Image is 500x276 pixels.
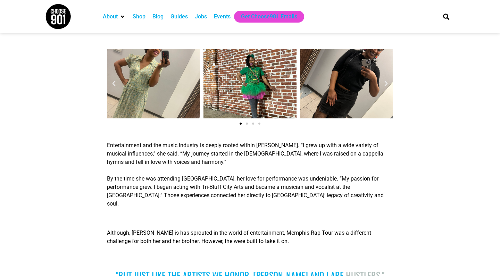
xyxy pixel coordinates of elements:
[246,123,248,125] span: Go to slide 2
[103,12,118,21] a: About
[241,12,297,21] a: Get Choose901 Emails
[383,80,390,87] div: Next slide
[203,49,297,118] div: Taylor Barksdale
[300,49,393,118] div: 3 / 4
[107,141,393,166] p: Entertainment and the music industry is deeply rooted within [PERSON_NAME]. “I grew up with a wid...
[107,175,393,208] p: By the time she was attending [GEOGRAPHIC_DATA], her love for performance was undeniable. “My pas...
[107,49,200,118] div: Taylor Barksdale
[170,12,188,21] a: Guides
[258,123,260,125] span: Go to slide 4
[252,123,254,125] span: Go to slide 3
[133,12,145,21] a: Shop
[152,12,164,21] a: Blog
[300,49,393,118] div: Taylor Barksdale
[195,12,207,21] a: Jobs
[240,123,242,125] span: Go to slide 1
[107,49,393,129] div: Slides
[99,11,129,23] div: About
[214,12,231,21] a: Events
[203,49,297,118] div: 2 / 4
[99,11,431,23] nav: Main nav
[110,80,117,87] div: Previous slide
[107,49,200,118] div: 1 / 4
[441,11,452,22] div: Search
[107,229,393,245] p: Although, [PERSON_NAME] is has sprouted in the world of entertainment, Memphis Rap Tour was a dif...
